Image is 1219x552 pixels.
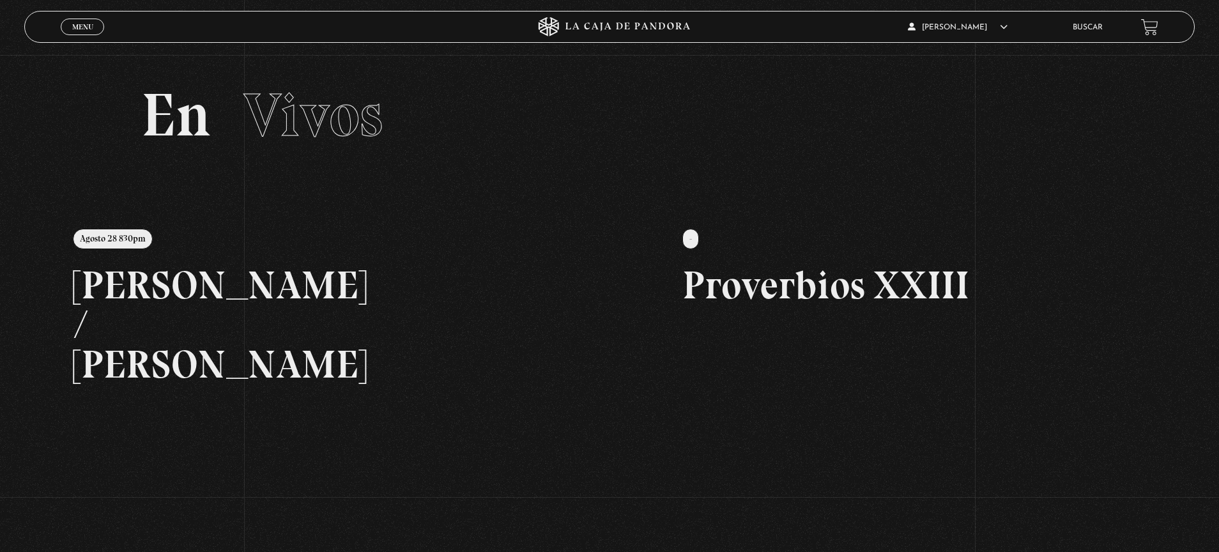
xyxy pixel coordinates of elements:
[908,24,1008,31] span: [PERSON_NAME]
[243,79,383,151] span: Vivos
[72,23,93,31] span: Menu
[68,34,98,43] span: Cerrar
[141,85,1077,146] h2: En
[1073,24,1103,31] a: Buscar
[1141,19,1158,36] a: View your shopping cart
